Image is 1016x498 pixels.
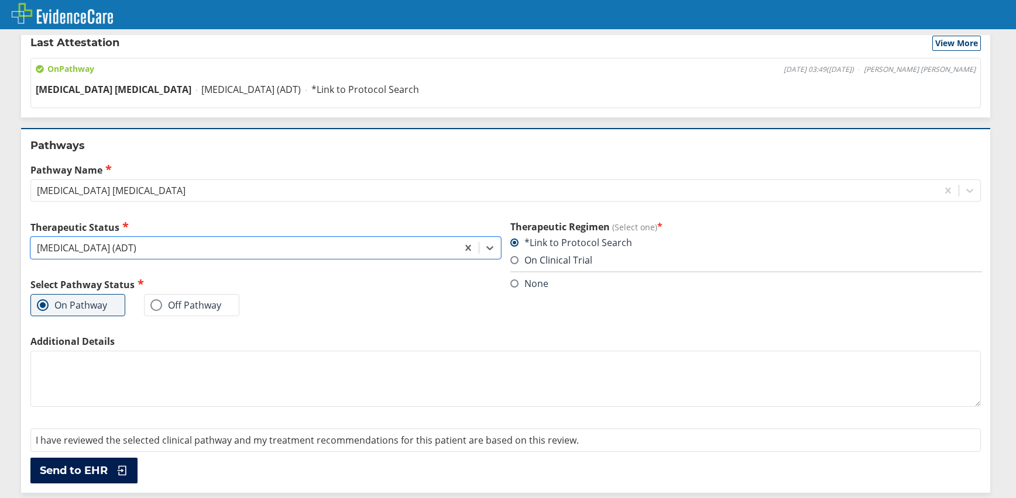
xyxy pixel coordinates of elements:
span: [PERSON_NAME] [PERSON_NAME] [864,65,976,74]
span: [MEDICAL_DATA] (ADT) [201,83,301,96]
label: On Clinical Trial [510,254,592,267]
span: On Pathway [36,63,94,75]
h3: Therapeutic Regimen [510,220,981,233]
h2: Last Attestation [30,36,119,51]
img: EvidenceCare [12,3,113,24]
h2: Select Pathway Status [30,278,501,291]
label: On Pathway [37,299,107,311]
span: [DATE] 03:49 ( [DATE] ) [784,65,854,74]
div: [MEDICAL_DATA] (ADT) [37,241,136,254]
button: View More [932,36,981,51]
h2: Pathways [30,139,981,153]
span: [MEDICAL_DATA] [MEDICAL_DATA] [36,83,191,96]
div: [MEDICAL_DATA] [MEDICAL_DATA] [37,184,186,197]
button: Send to EHR [30,458,138,483]
label: Additional Details [30,335,981,348]
span: I have reviewed the selected clinical pathway and my treatment recommendations for this patient a... [36,434,579,447]
span: View More [935,37,978,49]
span: (Select one) [612,222,657,233]
label: Pathway Name [30,163,981,177]
span: Send to EHR [40,464,108,478]
label: Off Pathway [150,299,221,311]
label: *Link to Protocol Search [510,236,632,249]
label: Therapeutic Status [30,220,501,234]
label: None [510,277,548,290]
span: *Link to Protocol Search [311,83,419,96]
